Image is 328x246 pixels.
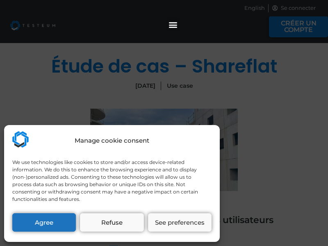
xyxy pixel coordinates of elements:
[166,18,180,31] div: Permuter le menu
[75,136,149,146] div: Manage cookie consent
[148,213,212,232] button: See preferences
[80,213,143,232] button: Refuse
[12,213,76,232] button: Agree
[12,159,211,203] div: We use technologies like cookies to store and/or access device-related information. We do this to...
[12,131,29,148] img: Testeum.com - Application crowdtesting platform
